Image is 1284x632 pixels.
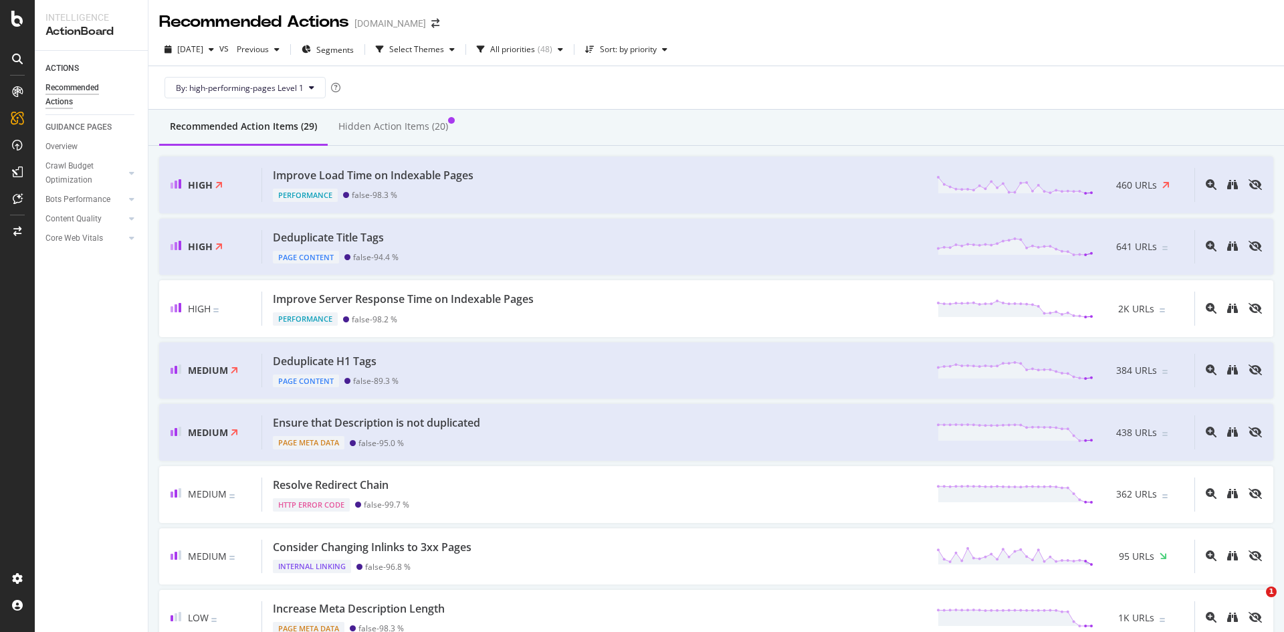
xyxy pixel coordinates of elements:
[159,11,349,33] div: Recommended Actions
[188,488,227,500] span: Medium
[273,354,377,369] div: Deduplicate H1 Tags
[1116,364,1157,377] span: 384 URLs
[1249,179,1262,190] div: eye-slash
[1249,241,1262,251] div: eye-slash
[45,159,125,187] a: Crawl Budget Optimization
[188,426,228,439] span: Medium
[231,43,269,55] span: Previous
[1206,303,1216,314] div: magnifying-glass-plus
[358,438,404,448] div: false - 95.0 %
[600,45,657,54] div: Sort: by priority
[219,41,231,55] span: vs
[1227,612,1238,623] div: binoculars
[1116,179,1157,192] span: 460 URLs
[538,45,552,54] div: ( 48 )
[1227,550,1238,562] a: binoculars
[273,189,338,202] div: Performance
[365,562,411,572] div: false - 96.8 %
[1239,587,1271,619] iframe: Intercom live chat
[45,231,103,245] div: Core Web Vitals
[45,193,110,207] div: Bots Performance
[1116,426,1157,439] span: 438 URLs
[1162,246,1168,250] img: Equal
[1227,241,1238,251] div: binoculars
[273,415,480,431] div: Ensure that Description is not duplicated
[1227,427,1238,437] div: binoculars
[1249,364,1262,375] div: eye-slash
[364,500,409,510] div: false - 99.7 %
[45,212,125,226] a: Content Quality
[45,81,126,109] div: Recommended Actions
[45,231,125,245] a: Core Web Vitals
[273,230,384,245] div: Deduplicate Title Tags
[273,560,351,573] div: Internal Linking
[177,43,203,55] span: 2025 Sep. 28th
[1227,364,1238,377] a: binoculars
[354,17,426,30] div: [DOMAIN_NAME]
[45,140,78,154] div: Overview
[1249,488,1262,499] div: eye-slash
[273,436,344,449] div: Page Meta Data
[1206,241,1216,251] div: magnifying-glass-plus
[45,62,138,76] a: ACTIONS
[273,375,339,388] div: Page Content
[1206,427,1216,437] div: magnifying-glass-plus
[229,494,235,498] img: Equal
[1206,179,1216,190] div: magnifying-glass-plus
[273,168,473,183] div: Improve Load Time on Indexable Pages
[1227,240,1238,253] a: binoculars
[188,240,213,253] span: High
[188,611,209,624] span: Low
[1116,240,1157,253] span: 641 URLs
[316,44,354,56] span: Segments
[1227,302,1238,315] a: binoculars
[1227,179,1238,191] a: binoculars
[188,550,227,562] span: Medium
[176,82,304,94] span: By: high-performing-pages Level 1
[431,19,439,28] div: arrow-right-arrow-left
[45,159,116,187] div: Crawl Budget Optimization
[170,120,317,133] div: Recommended Action Items (29)
[1227,488,1238,499] div: binoculars
[580,39,673,60] button: Sort: by priority
[1227,179,1238,190] div: binoculars
[1227,488,1238,500] a: binoculars
[188,364,228,377] span: Medium
[1162,370,1168,374] img: Equal
[213,308,219,312] img: Equal
[370,39,460,60] button: Select Themes
[338,120,448,133] div: Hidden Action Items (20)
[273,251,339,264] div: Page Content
[45,24,137,39] div: ActionBoard
[45,81,138,109] a: Recommended Actions
[353,252,399,262] div: false - 94.4 %
[273,540,471,555] div: Consider Changing Inlinks to 3xx Pages
[45,120,112,134] div: GUIDANCE PAGES
[352,190,397,200] div: false - 98.3 %
[1227,550,1238,561] div: binoculars
[1162,494,1168,498] img: Equal
[1206,364,1216,375] div: magnifying-glass-plus
[1116,488,1157,501] span: 362 URLs
[1227,426,1238,439] a: binoculars
[1227,611,1238,624] a: binoculars
[45,193,125,207] a: Bots Performance
[188,179,213,191] span: High
[1206,488,1216,499] div: magnifying-glass-plus
[45,62,79,76] div: ACTIONS
[353,376,399,386] div: false - 89.3 %
[165,77,326,98] button: By: high-performing-pages Level 1
[1206,550,1216,561] div: magnifying-glass-plus
[1162,432,1168,436] img: Equal
[45,140,138,154] a: Overview
[1160,308,1165,312] img: Equal
[273,601,445,617] div: Increase Meta Description Length
[1249,303,1262,314] div: eye-slash
[389,45,444,54] div: Select Themes
[1266,587,1277,597] span: 1
[273,292,534,307] div: Improve Server Response Time on Indexable Pages
[45,120,138,134] a: GUIDANCE PAGES
[211,618,217,622] img: Equal
[1249,427,1262,437] div: eye-slash
[159,39,219,60] button: [DATE]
